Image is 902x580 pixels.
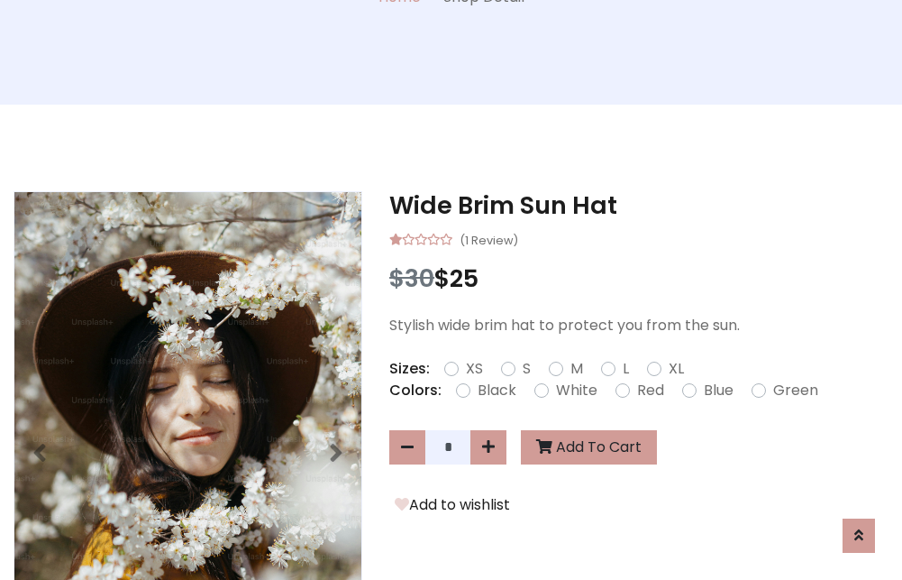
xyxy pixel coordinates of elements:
button: Add To Cart [521,430,657,465]
label: Red [637,380,664,401]
label: XL [669,358,684,380]
p: Colors: [389,380,442,401]
p: Sizes: [389,358,430,380]
h3: $ [389,264,888,293]
h3: Wide Brim Sun Hat [389,191,888,220]
label: M [570,358,583,380]
label: Black [478,380,516,401]
small: (1 Review) [460,228,518,250]
span: $30 [389,262,434,295]
label: L [623,358,629,380]
label: White [556,380,597,401]
label: Blue [704,380,733,401]
label: Green [773,380,818,401]
button: Add to wishlist [389,493,515,517]
label: S [523,358,531,380]
span: 25 [450,262,478,295]
label: XS [466,358,483,380]
p: Stylish wide brim hat to protect you from the sun. [389,315,888,336]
